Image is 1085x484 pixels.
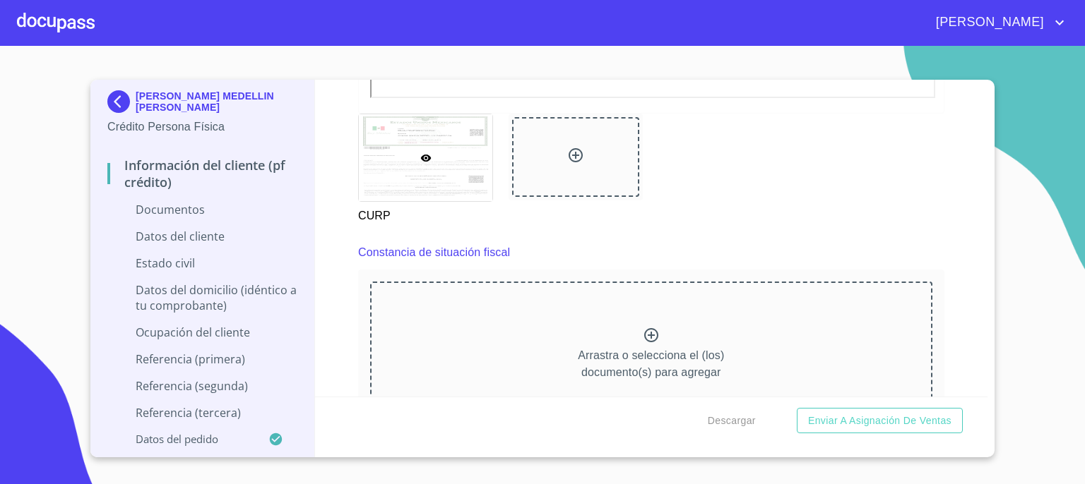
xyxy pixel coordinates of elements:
[808,412,951,430] span: Enviar a Asignación de Ventas
[925,11,1068,34] button: account of current user
[107,157,297,190] p: Información del cliente (PF crédito)
[107,90,136,113] img: Docupass spot blue
[925,11,1051,34] span: [PERSON_NAME]
[107,90,297,119] div: [PERSON_NAME] MEDELLIN [PERSON_NAME]
[797,408,963,434] button: Enviar a Asignación de Ventas
[702,408,761,434] button: Descargar
[107,325,297,340] p: Ocupación del Cliente
[107,378,297,394] p: Referencia (segunda)
[708,412,756,430] span: Descargar
[107,229,297,244] p: Datos del cliente
[107,405,297,421] p: Referencia (tercera)
[107,255,297,271] p: Estado Civil
[358,202,492,224] p: CURP
[578,347,724,381] p: Arrastra o selecciona el (los) documento(s) para agregar
[107,282,297,313] p: Datos del domicilio (idéntico a tu comprobante)
[107,432,268,446] p: Datos del pedido
[136,90,297,113] p: [PERSON_NAME] MEDELLIN [PERSON_NAME]
[107,351,297,367] p: Referencia (primera)
[107,119,297,135] p: Crédito Persona Física
[358,244,510,261] p: Constancia de situación fiscal
[107,202,297,217] p: Documentos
